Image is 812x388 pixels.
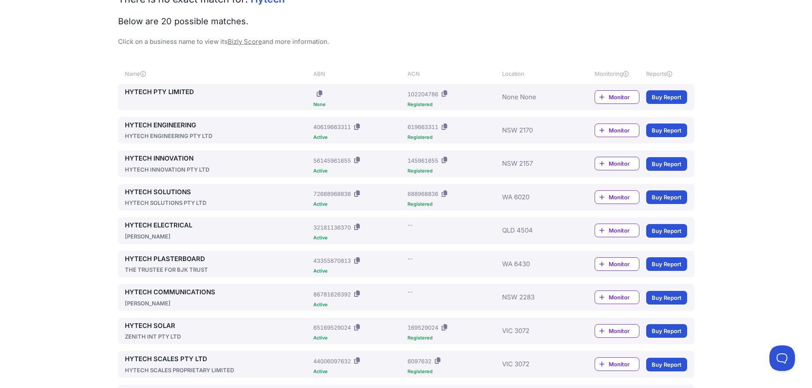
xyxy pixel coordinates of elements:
div: Monitoring [595,69,639,78]
div: 44006097632 [313,357,351,365]
span: Below are 20 possible matches. [118,16,249,26]
div: Reports [646,69,687,78]
div: ACN [407,69,498,78]
a: Monitor [595,124,639,137]
div: Active [313,202,404,207]
div: Active [313,169,404,173]
a: Monitor [595,157,639,170]
div: Active [313,269,404,273]
div: VIC 3072 [502,354,569,374]
div: 86781626392 [313,290,351,299]
div: NSW 2157 [502,154,569,174]
a: Buy Report [646,190,687,204]
span: Monitor [609,293,639,302]
div: WA 6020 [502,187,569,207]
div: 40619663311 [313,123,351,131]
a: HYTECH ENGINEERING [125,121,310,130]
a: Monitor [595,257,639,271]
div: 56145961655 [313,156,351,165]
a: Monitor [595,357,639,371]
p: Click on a business name to view its and more information. [118,37,694,47]
a: Monitor [595,90,639,104]
div: 169529024 [407,323,438,332]
div: HYTECH SOLUTIONS PTY LTD [125,198,310,207]
div: [PERSON_NAME] [125,232,310,241]
div: 102204786 [407,90,438,98]
div: 145961655 [407,156,438,165]
div: Registered [407,102,498,107]
div: Registered [407,202,498,207]
a: Buy Report [646,157,687,171]
span: Monitor [609,360,639,368]
a: Buy Report [646,90,687,104]
a: HYTECH SOLUTIONS [125,187,310,197]
span: Monitor [609,226,639,235]
iframe: Toggle Customer Support [769,345,795,371]
a: Buy Report [646,257,687,271]
a: Buy Report [646,291,687,305]
span: Monitor [609,159,639,168]
div: HYTECH ENGINEERING PTY LTD [125,132,310,140]
a: Bizly Score [228,37,262,46]
div: -- [407,221,413,229]
div: WA 6430 [502,254,569,274]
div: Location [502,69,569,78]
span: Monitor [609,260,639,268]
div: Active [313,302,404,307]
div: Active [313,336,404,340]
div: 43355870813 [313,256,351,265]
span: Monitor [609,93,639,101]
div: Active [313,135,404,140]
a: Buy Report [646,124,687,137]
a: HYTECH SOLAR [125,321,310,331]
a: HYTECH INNOVATION [125,154,310,164]
a: Buy Report [646,324,687,338]
div: Registered [407,369,498,374]
div: NSW 2283 [502,287,569,308]
div: Active [313,369,404,374]
div: None [313,102,404,107]
span: Monitor [609,126,639,135]
a: Buy Report [646,224,687,238]
div: 619663311 [407,123,438,131]
a: HYTECH PTY LIMITED [125,87,310,97]
div: 65169529024 [313,323,351,332]
div: 688968836 [407,190,438,198]
div: Registered [407,336,498,340]
div: [PERSON_NAME] [125,299,310,308]
a: Monitor [595,290,639,304]
div: None None [502,87,569,107]
div: THE TRUSTEE FOR BJK TRUST [125,265,310,274]
div: Name [125,69,310,78]
div: 72688968836 [313,190,351,198]
div: 6097632 [407,357,431,365]
div: Active [313,236,404,240]
a: HYTECH PLASTERBOARD [125,254,310,264]
span: Monitor [609,327,639,335]
a: Monitor [595,224,639,237]
div: ZENITH INT PTY LTD [125,332,310,341]
a: HYTECH ELECTRICAL [125,221,310,230]
a: Monitor [595,324,639,338]
div: NSW 2170 [502,121,569,141]
div: -- [407,287,413,296]
div: -- [407,254,413,263]
div: Registered [407,169,498,173]
div: QLD 4504 [502,221,569,241]
div: Registered [407,135,498,140]
a: Monitor [595,190,639,204]
div: HYTECH SCALES PROPRIETARY LIMITED [125,366,310,374]
a: HYTECH COMMUNICATIONS [125,287,310,297]
div: VIC 3072 [502,321,569,341]
div: HYTECH INNOVATION PTY LTD [125,165,310,174]
div: ABN [313,69,404,78]
a: HYTECH SCALES PTY LTD [125,354,310,364]
a: Buy Report [646,358,687,371]
span: Monitor [609,193,639,201]
div: 32181136370 [313,223,351,232]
